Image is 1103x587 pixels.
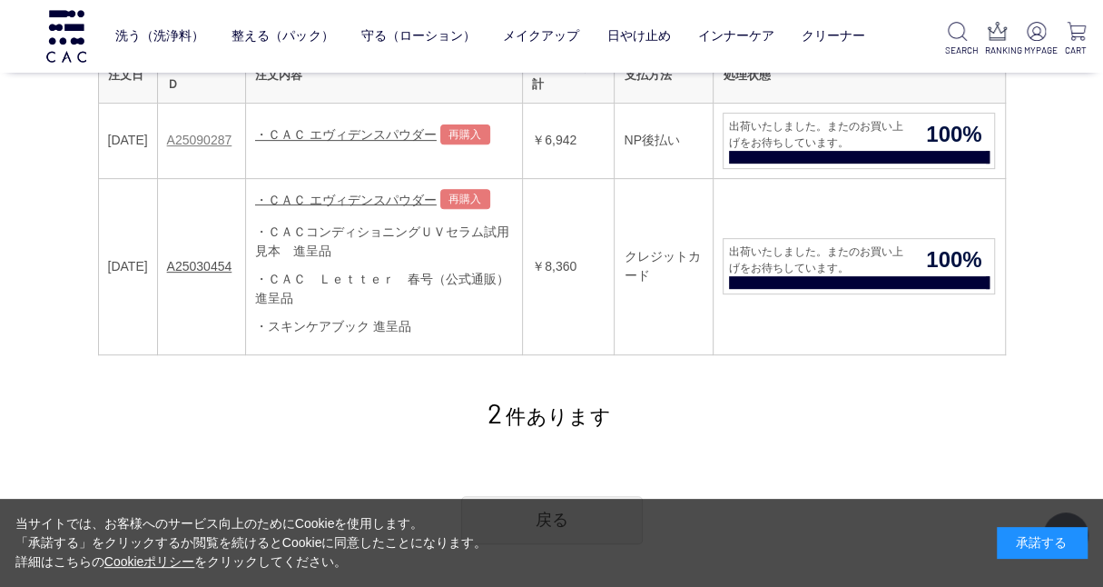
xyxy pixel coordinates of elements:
[255,223,513,261] div: ・ＣＡＣコンディショニングＵＶセラム試用見本 進呈品
[913,244,994,276] span: 100%
[723,113,995,169] a: 出荷いたしました。またのお買い上げをお待ちしています。 100%
[698,15,774,58] a: インナーケア
[255,270,513,308] div: ・ＣＡＣ Ｌｅｔｔｅｒ 春号（公式通販） 進呈品
[503,15,579,58] a: メイクアップ
[945,44,970,57] p: SEARCH
[913,118,994,151] span: 100%
[1063,44,1088,57] p: CART
[487,405,611,428] span: 件あります
[167,133,232,147] a: A25090287
[440,189,490,209] a: 再購入
[98,48,157,103] th: 注文日
[44,10,89,62] img: logo
[723,238,995,294] a: 出荷いたしました。またのお買い上げをお待ちしています。 100%
[802,15,865,58] a: クリーナー
[945,22,970,57] a: SEARCH
[231,15,333,58] a: 整える（パック）
[1024,22,1049,57] a: MYPAGE
[487,396,502,429] span: 2
[98,103,157,178] td: [DATE]
[255,317,513,336] div: ・スキンケアブック 進呈品
[1024,44,1049,57] p: MYPAGE
[15,514,487,572] div: 当サイトでは、お客様へのサービス向上のためにCookieを使用します。 「承諾する」をクリックするか閲覧を続けるとCookieに同意したことになります。 詳細はこちらの をクリックしてください。
[461,496,643,544] a: 戻る
[523,178,615,354] td: ￥8,360
[615,178,714,354] td: クレジットカード
[361,15,476,58] a: 守る（ローション）
[523,103,615,178] td: ￥6,942
[115,15,204,58] a: 洗う（洗浄料）
[98,178,157,354] td: [DATE]
[984,44,1009,57] p: RANKING
[1063,22,1088,57] a: CART
[255,127,437,142] a: ・ＣＡＣ エヴィデンスパウダー
[440,124,490,144] a: 再購入
[104,554,195,569] a: Cookieポリシー
[607,15,671,58] a: 日やけ止め
[724,244,913,276] span: 出荷いたしました。またのお買い上げをお待ちしています。
[724,118,913,151] span: 出荷いたしました。またのお買い上げをお待ちしています。
[167,259,232,274] a: A25030454
[997,527,1088,559] div: 承諾する
[255,192,437,206] a: ・ＣＡＣ エヴィデンスパウダー
[615,103,714,178] td: NP後払い
[984,22,1009,57] a: RANKING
